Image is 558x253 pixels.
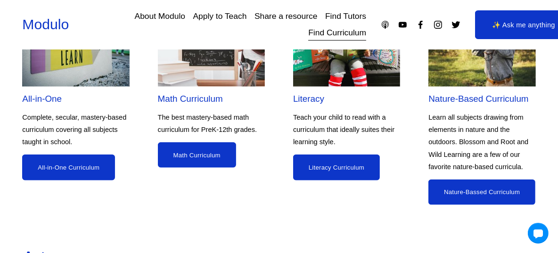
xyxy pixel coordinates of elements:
a: Math Curriculum [158,142,236,168]
h2: Math Curriculum [158,93,265,105]
p: Learn all subjects drawing from elements in nature and the outdoors. Blossom and Root and Wild Le... [428,111,535,173]
a: Instagram [433,20,443,30]
a: Find Curriculum [308,25,366,41]
a: Facebook [416,20,426,30]
a: Literacy Curriculum [293,155,380,180]
a: Nature-Bassed Curriculum [428,180,535,205]
a: Twitter [451,20,461,30]
h2: Literacy [293,93,400,105]
p: Teach your child to read with a curriculum that ideally suites their learning style. [293,111,400,148]
p: The best mastery-based math curriculum for PreK-12th grades. [158,111,265,136]
a: YouTube [398,20,408,30]
a: Modulo [22,16,69,32]
p: Complete, secular, mastery-based curriculum covering all subjects taught in school. [22,111,129,148]
a: Share a resource [254,8,318,25]
a: Apple Podcasts [380,20,390,30]
h2: Nature-Based Curriculum [428,93,535,105]
h2: All-in-One [22,93,129,105]
a: About Modulo [135,8,185,25]
a: Apply to Teach [193,8,247,25]
a: All-in-One Curriculum [22,155,115,180]
a: Find Tutors [325,8,366,25]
